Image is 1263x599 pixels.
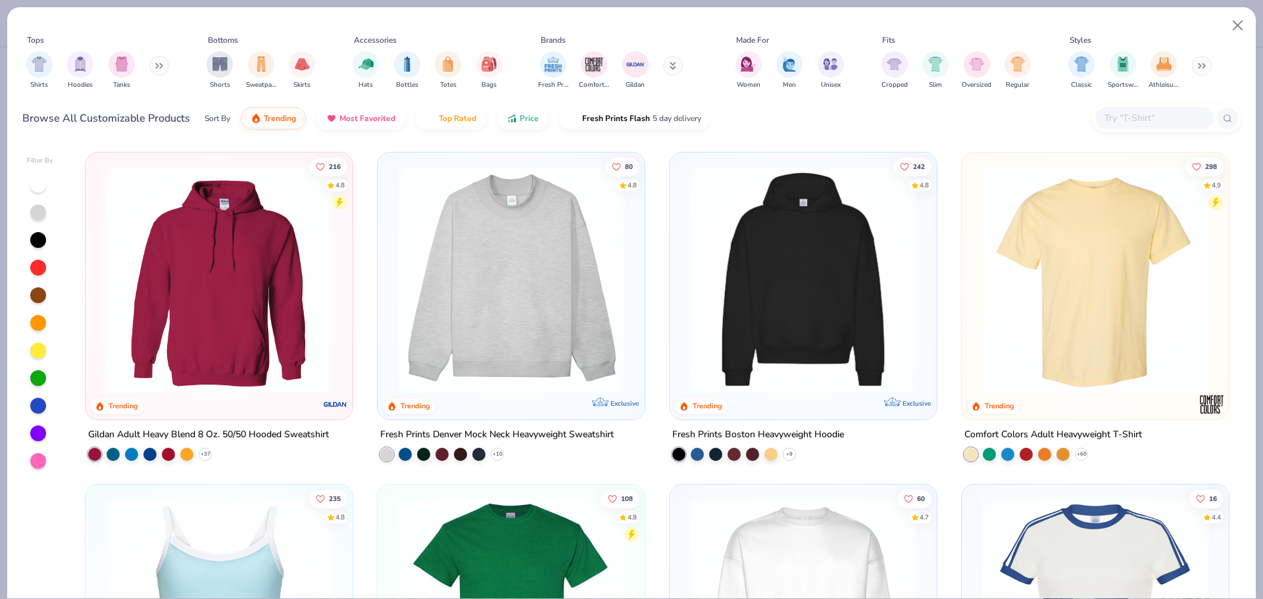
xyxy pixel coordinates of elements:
[920,180,929,190] div: 4.8
[1209,495,1217,502] span: 16
[975,166,1216,393] img: 029b8af0-80e6-406f-9fdc-fdf898547912
[210,80,230,90] span: Shorts
[336,180,345,190] div: 4.8
[482,80,497,90] span: Bags
[254,57,268,72] img: Sweatpants Image
[293,80,310,90] span: Skirts
[264,113,296,124] span: Trending
[579,51,609,90] button: filter button
[32,57,47,72] img: Shirts Image
[579,80,609,90] span: Comfort Colors
[1156,57,1172,72] img: Athleisure Image
[322,391,349,418] img: Gildan logo
[964,427,1142,443] div: Comfort Colors Adult Heavyweight T-Shirt
[326,113,337,124] img: most_fav.gif
[482,57,496,72] img: Bags Image
[67,51,93,90] button: filter button
[628,180,637,190] div: 4.8
[962,80,991,90] span: Oversized
[887,57,902,72] img: Cropped Image
[1010,57,1026,72] img: Regular Image
[579,51,609,90] div: filter for Comfort Colors
[67,51,93,90] div: filter for Hoodies
[631,166,872,393] img: a90f7c54-8796-4cb2-9d6e-4e9644cfe0fe
[1071,80,1092,90] span: Classic
[241,107,306,130] button: Trending
[882,34,895,46] div: Fits
[1068,51,1095,90] div: filter for Classic
[913,163,925,170] span: 242
[783,80,796,90] span: Men
[207,51,233,90] div: filter for Shorts
[541,34,566,46] div: Brands
[736,34,769,46] div: Made For
[917,495,925,502] span: 60
[1076,450,1086,458] span: + 60
[113,80,130,90] span: Tanks
[741,57,756,72] img: Women Image
[628,512,637,522] div: 4.8
[622,51,649,90] div: filter for Gildan
[818,51,844,90] button: filter button
[88,427,329,443] div: Gildan Adult Heavy Blend 8 Oz. 50/50 Hooded Sweatshirt
[114,57,129,72] img: Tanks Image
[1185,157,1224,176] button: Like
[99,166,339,393] img: 01756b78-01f6-4cc6-8d8a-3c30c1a0c8ac
[380,427,614,443] div: Fresh Prints Denver Mock Neck Heavyweight Sweatshirt
[1108,51,1138,90] button: filter button
[22,110,190,126] div: Browse All Customizable Products
[1116,57,1130,72] img: Sportswear Image
[30,80,48,90] span: Shirts
[394,51,420,90] div: filter for Bottles
[330,163,341,170] span: 216
[68,80,93,90] span: Hoodies
[109,51,135,90] div: filter for Tanks
[426,113,436,124] img: TopRated.gif
[605,157,639,176] button: Like
[336,512,345,522] div: 4.8
[359,80,373,90] span: Hats
[391,166,631,393] img: f5d85501-0dbb-4ee4-b115-c08fa3845d83
[903,399,931,408] span: Exclusive
[353,51,379,90] button: filter button
[201,450,210,458] span: + 37
[27,34,44,46] div: Tops
[400,57,414,72] img: Bottles Image
[626,55,645,74] img: Gildan Image
[610,399,639,408] span: Exclusive
[621,495,633,502] span: 108
[538,51,568,90] button: filter button
[881,51,908,90] div: filter for Cropped
[353,51,379,90] div: filter for Hats
[251,113,261,124] img: trending.gif
[476,51,503,90] button: filter button
[922,51,949,90] button: filter button
[394,51,420,90] button: filter button
[26,51,53,90] button: filter button
[782,57,797,72] img: Men Image
[929,80,942,90] span: Slim
[1006,80,1029,90] span: Regular
[295,57,310,72] img: Skirts Image
[1149,51,1179,90] button: filter button
[212,57,228,72] img: Shorts Image
[920,512,929,522] div: 4.7
[881,51,908,90] button: filter button
[735,51,762,90] div: filter for Women
[962,51,991,90] button: filter button
[582,113,650,124] span: Fresh Prints Flash
[246,80,276,90] span: Sweatpants
[289,51,315,90] button: filter button
[1068,51,1095,90] button: filter button
[1198,391,1224,418] img: Comfort Colors logo
[208,34,238,46] div: Bottoms
[881,80,908,90] span: Cropped
[1004,51,1031,90] div: filter for Regular
[776,51,803,90] button: filter button
[1212,512,1221,522] div: 4.4
[27,156,53,166] div: Filter By
[396,80,418,90] span: Bottles
[786,450,793,458] span: + 9
[1108,80,1138,90] span: Sportswear
[493,450,503,458] span: + 10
